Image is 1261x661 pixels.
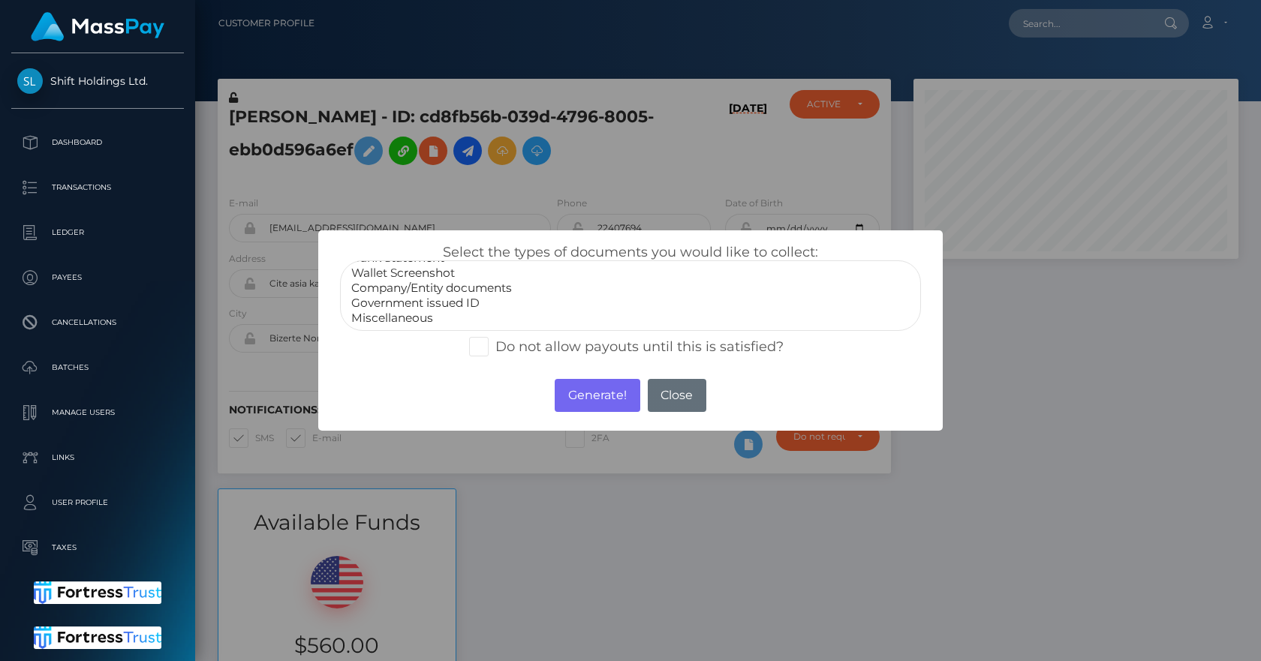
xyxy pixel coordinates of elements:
div: Select the types of documents you would like to collect: [329,244,932,331]
img: Shift Holdings Ltd. [17,68,43,94]
label: Do not allow payouts until this is satisfied? [469,337,784,356]
p: Transactions [17,176,178,199]
p: Ledger [17,221,178,244]
button: Generate! [555,379,640,412]
p: Links [17,446,178,469]
img: Fortress Trust [34,626,162,649]
select: < [340,260,921,331]
option: Government issued ID [350,296,911,311]
img: Fortress Trust [34,581,162,604]
p: User Profile [17,491,178,514]
img: MassPay Logo [31,12,164,41]
p: Manage Users [17,401,178,424]
p: Batches [17,356,178,379]
option: Company/Entity documents [350,281,911,296]
button: Close [648,379,706,412]
option: Wallet Screenshot [350,266,911,281]
p: Dashboard [17,131,178,154]
option: Miscellaneous [350,311,911,326]
span: Shift Holdings Ltd. [11,74,184,88]
p: Cancellations [17,311,178,334]
p: Payees [17,266,178,289]
p: Taxes [17,536,178,559]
